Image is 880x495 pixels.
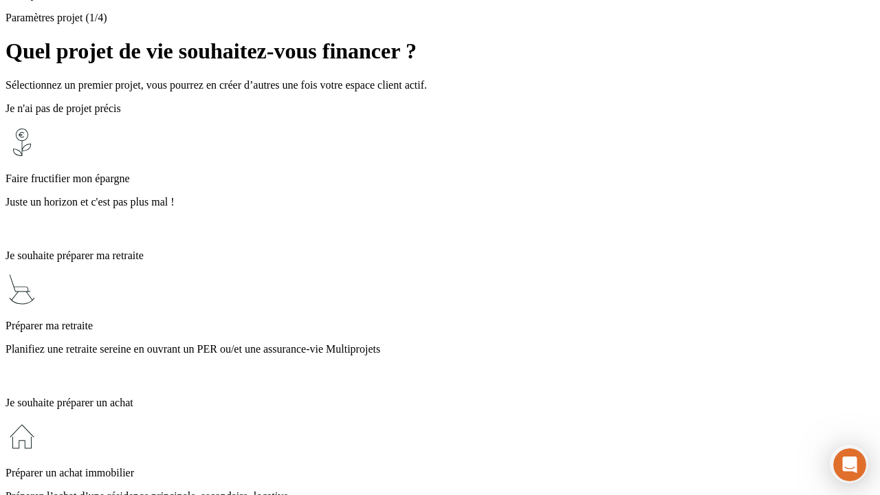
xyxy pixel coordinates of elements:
iframe: Intercom live chat [833,448,866,481]
p: Paramètres projet (1/4) [5,12,874,24]
p: Faire fructifier mon épargne [5,173,874,185]
h1: Quel projet de vie souhaitez-vous financer ? [5,38,874,64]
p: Préparer ma retraite [5,320,874,332]
p: Je souhaite préparer un achat [5,397,874,409]
iframe: Intercom live chat discovery launcher [830,445,868,483]
p: Je n'ai pas de projet précis [5,102,874,115]
p: Préparer un achat immobilier [5,467,874,479]
span: Sélectionnez un premier projet, vous pourrez en créer d’autres une fois votre espace client actif. [5,79,427,91]
p: Planifiez une retraite sereine en ouvrant un PER ou/et une assurance-vie Multiprojets [5,343,874,355]
p: Juste un horizon et c'est pas plus mal ! [5,196,874,208]
p: Je souhaite préparer ma retraite [5,250,874,262]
